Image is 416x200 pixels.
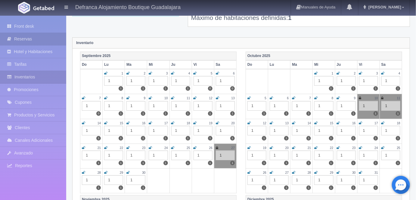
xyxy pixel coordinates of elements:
div: 1 [381,76,400,86]
label: 1 [96,186,101,190]
div: 1 [314,151,333,160]
small: 29 [330,171,333,174]
label: 1 [186,136,190,141]
div: 1 [247,151,266,160]
div: 1 [292,101,311,111]
small: 17 [164,122,168,125]
small: 30 [142,171,145,174]
div: 1 [194,126,213,135]
small: 20 [285,146,289,150]
label: 1 [230,111,235,116]
div: 1 [104,126,123,135]
small: 12 [263,122,266,125]
small: 2 [144,72,146,75]
label: 1 [396,86,400,91]
small: 26 [263,171,266,174]
small: 22 [330,146,333,150]
h4: Defranca Alojamiento Boutique Guadalajara [75,3,181,11]
div: 1 [82,151,101,160]
label: 1 [329,161,334,165]
img: Getabed [18,2,30,14]
label: 1 [284,111,289,116]
div: 1 [381,151,400,160]
small: 4 [188,72,190,75]
th: Mi [313,60,335,69]
th: Lu [268,60,290,69]
label: 1 [186,161,190,165]
label: 1 [306,111,311,116]
div: 1 [126,175,145,185]
label: 1 [208,161,213,165]
label: 1 [262,186,266,190]
div: 1 [270,151,289,160]
div: 1 [359,76,378,86]
label: 1 [329,111,334,116]
small: 22 [120,146,123,150]
label: 1 [396,136,400,141]
label: 1 [163,111,168,116]
label: 1 [374,111,378,116]
small: 4 [399,72,400,75]
th: Vi [357,60,380,69]
label: 1 [163,136,168,141]
div: 1 [82,126,101,135]
label: 1 [208,136,213,141]
th: Mi [147,60,169,69]
div: 1 [126,151,145,160]
div: 1 [314,175,333,185]
div: 1 [149,151,168,160]
div: 1 [126,76,145,86]
div: 1 [359,175,378,185]
label: 1 [306,161,311,165]
label: 1 [306,136,311,141]
div: 1 [314,101,333,111]
small: 30 [352,171,355,174]
small: 16 [352,122,355,125]
div: 1 [247,126,266,135]
small: 28 [98,171,101,174]
div: 1 [104,175,123,185]
label: 1 [119,86,123,91]
small: 13 [231,97,235,100]
label: 1 [119,136,123,141]
label: 1 [351,186,356,190]
label: 1 [141,186,145,190]
label: 1 [119,161,123,165]
small: 14 [308,122,311,125]
div: 1 [149,76,168,86]
span: [PERSON_NAME] [367,5,401,9]
b: 1 [288,14,292,21]
small: 15 [120,122,123,125]
label: 1 [284,136,289,141]
label: 1 [374,186,378,190]
label: 1 [396,111,400,116]
label: 1 [96,136,101,141]
div: 1 [337,101,356,111]
label: 1 [374,161,378,165]
small: 28 [308,171,311,174]
small: 31 [375,171,378,174]
div: 1 [247,175,266,185]
label: 1 [208,111,213,116]
label: 1 [141,111,145,116]
small: 24 [164,146,168,150]
div: 1 [359,151,378,160]
small: 5 [211,72,213,75]
small: 27 [285,171,289,174]
div: 1 [171,126,190,135]
small: 20 [231,122,235,125]
div: 1 [292,126,311,135]
div: 1 [359,101,378,111]
label: 1 [141,136,145,141]
div: 1 [126,126,145,135]
label: 1 [306,186,311,190]
div: 1 [104,76,123,86]
small: 16 [142,122,145,125]
small: 1 [122,72,123,75]
small: 19 [263,146,266,150]
th: Septiembre 2025 [80,52,237,60]
div: 1 [337,76,356,86]
small: 18 [397,122,400,125]
div: 1 [216,151,235,160]
th: Ju [335,60,357,69]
